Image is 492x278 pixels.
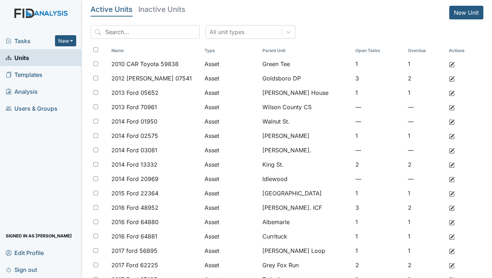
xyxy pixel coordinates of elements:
td: [PERSON_NAME] [259,129,353,143]
td: 1 [353,129,405,143]
td: 1 [353,229,405,244]
h5: Inactive Units [138,6,185,13]
h5: Active Units [91,6,133,13]
td: 1 [405,186,446,200]
td: Asset [202,244,259,258]
td: 1 [353,215,405,229]
div: All unit types [210,28,244,36]
td: 1 [405,229,446,244]
td: 2 [405,200,446,215]
span: 2014 Ford 13332 [111,160,157,169]
span: 2017 Ford 62225 [111,261,158,269]
td: 1 [405,85,446,100]
input: Toggle All Rows Selected [93,47,98,52]
td: — [353,143,405,157]
span: 2016 Ford 48952 [111,203,158,212]
td: [GEOGRAPHIC_DATA] [259,186,353,200]
td: Goldsboro DP [259,71,353,85]
span: 2013 Ford 70961 [111,103,157,111]
td: Asset [202,172,259,186]
span: Units [6,52,29,63]
td: Asset [202,100,259,114]
span: 2010 CAR Toyota 59838 [111,60,179,68]
td: Asset [202,186,259,200]
td: Walnut St. [259,114,353,129]
td: Grey Fox Run [259,258,353,272]
span: 2014 Ford 03081 [111,146,157,154]
td: 2 [405,157,446,172]
td: Asset [202,200,259,215]
span: Users & Groups [6,103,58,114]
td: — [405,114,446,129]
span: 2012 [PERSON_NAME] 07541 [111,74,192,83]
td: Albemarle [259,215,353,229]
td: Wilson County CS [259,100,353,114]
span: 2015 Ford 22364 [111,189,158,198]
td: — [353,172,405,186]
td: King St. [259,157,353,172]
span: 2016 Ford 64880 [111,218,158,226]
td: 3 [353,71,405,85]
span: Analysis [6,86,38,97]
td: 1 [405,244,446,258]
th: Toggle SortBy [202,45,259,57]
th: Toggle SortBy [353,45,405,57]
span: 2017 ford 56895 [111,246,157,255]
span: Sign out [6,264,37,275]
td: — [405,172,446,186]
span: 2013 Ford 05652 [111,88,158,97]
td: 1 [405,57,446,71]
th: Toggle SortBy [259,45,353,57]
td: 3 [353,200,405,215]
td: Asset [202,129,259,143]
td: 1 [405,129,446,143]
td: Asset [202,114,259,129]
td: 1 [353,85,405,100]
input: Search... [91,25,200,39]
td: Asset [202,157,259,172]
button: New [55,35,77,46]
span: 2014 Ford 01950 [111,117,157,126]
th: Toggle SortBy [405,45,446,57]
td: 2 [405,71,446,85]
span: Signed in as [PERSON_NAME] [6,230,72,241]
td: [PERSON_NAME] Loop [259,244,353,258]
td: Asset [202,215,259,229]
span: 2014 Ford 20969 [111,175,158,183]
td: Asset [202,258,259,272]
td: Asset [202,229,259,244]
td: Asset [202,143,259,157]
td: — [405,100,446,114]
th: Actions [446,45,482,57]
span: Edit Profile [6,247,44,258]
span: Templates [6,69,42,80]
a: New Unit [449,6,483,19]
td: 2 [353,258,405,272]
td: 1 [353,186,405,200]
td: 2 [353,157,405,172]
td: Currituck [259,229,353,244]
td: 1 [405,215,446,229]
td: Asset [202,57,259,71]
td: Idlewood [259,172,353,186]
td: 1 [353,244,405,258]
a: Tasks [6,37,55,45]
td: [PERSON_NAME] House [259,85,353,100]
th: Toggle SortBy [109,45,202,57]
td: — [405,143,446,157]
td: [PERSON_NAME]. ICF [259,200,353,215]
td: Asset [202,85,259,100]
span: 2016 Ford 64881 [111,232,157,241]
td: 2 [405,258,446,272]
td: 1 [353,57,405,71]
td: — [353,114,405,129]
span: 2014 Ford 02575 [111,131,158,140]
td: [PERSON_NAME]. [259,143,353,157]
td: Asset [202,71,259,85]
td: — [353,100,405,114]
td: Green Tee [259,57,353,71]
